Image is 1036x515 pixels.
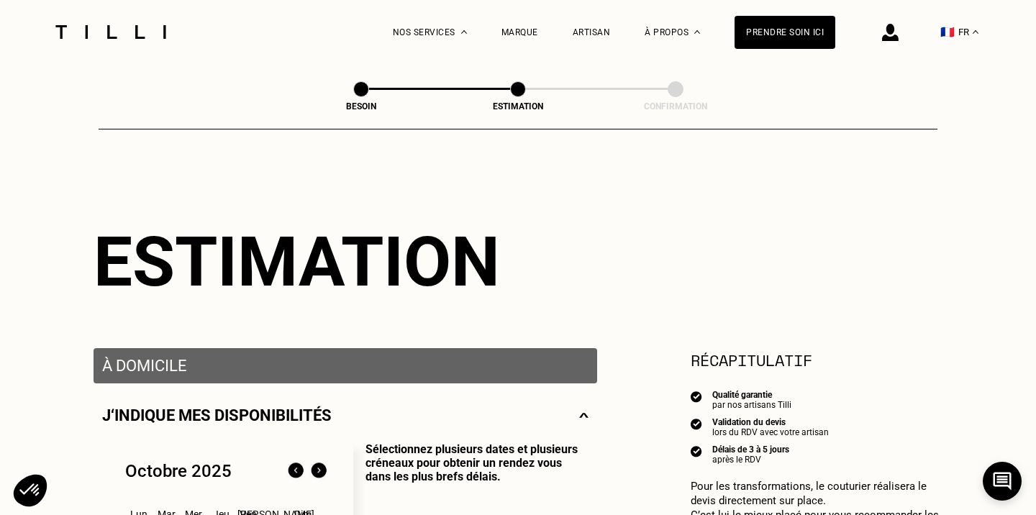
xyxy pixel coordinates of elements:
img: svg+xml;base64,PHN2ZyBmaWxsPSJub25lIiBoZWlnaHQ9IjE0IiB2aWV3Qm94PSIwIDAgMjggMTQiIHdpZHRoPSIyOCIgeG... [579,406,589,424]
p: J‘indique mes disponibilités [102,406,332,424]
a: Prendre soin ici [735,16,835,49]
a: Artisan [573,27,611,37]
img: icône connexion [882,24,899,41]
div: Validation du devis [712,417,829,427]
section: Récapitulatif [691,348,942,372]
p: À domicile [102,357,589,375]
img: Logo du service de couturière Tilli [50,25,171,39]
img: icon list info [691,390,702,403]
img: icon list info [691,445,702,457]
a: Marque [501,27,538,37]
img: Mois précédent [284,460,307,483]
span: 🇫🇷 [940,25,955,39]
div: Besoin [289,101,433,111]
div: Octobre 2025 [125,461,232,481]
img: Mois suivant [307,460,330,483]
div: Confirmation [604,101,748,111]
div: Estimation [446,101,590,111]
img: icon list info [691,417,702,430]
div: Qualité garantie [712,390,791,400]
div: par nos artisans Tilli [712,400,791,410]
div: Délais de 3 à 5 jours [712,445,789,455]
img: Menu déroulant [461,30,467,34]
img: menu déroulant [973,30,978,34]
div: lors du RDV avec votre artisan [712,427,829,437]
img: Menu déroulant à propos [694,30,700,34]
div: Estimation [94,222,942,302]
div: après le RDV [712,455,789,465]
